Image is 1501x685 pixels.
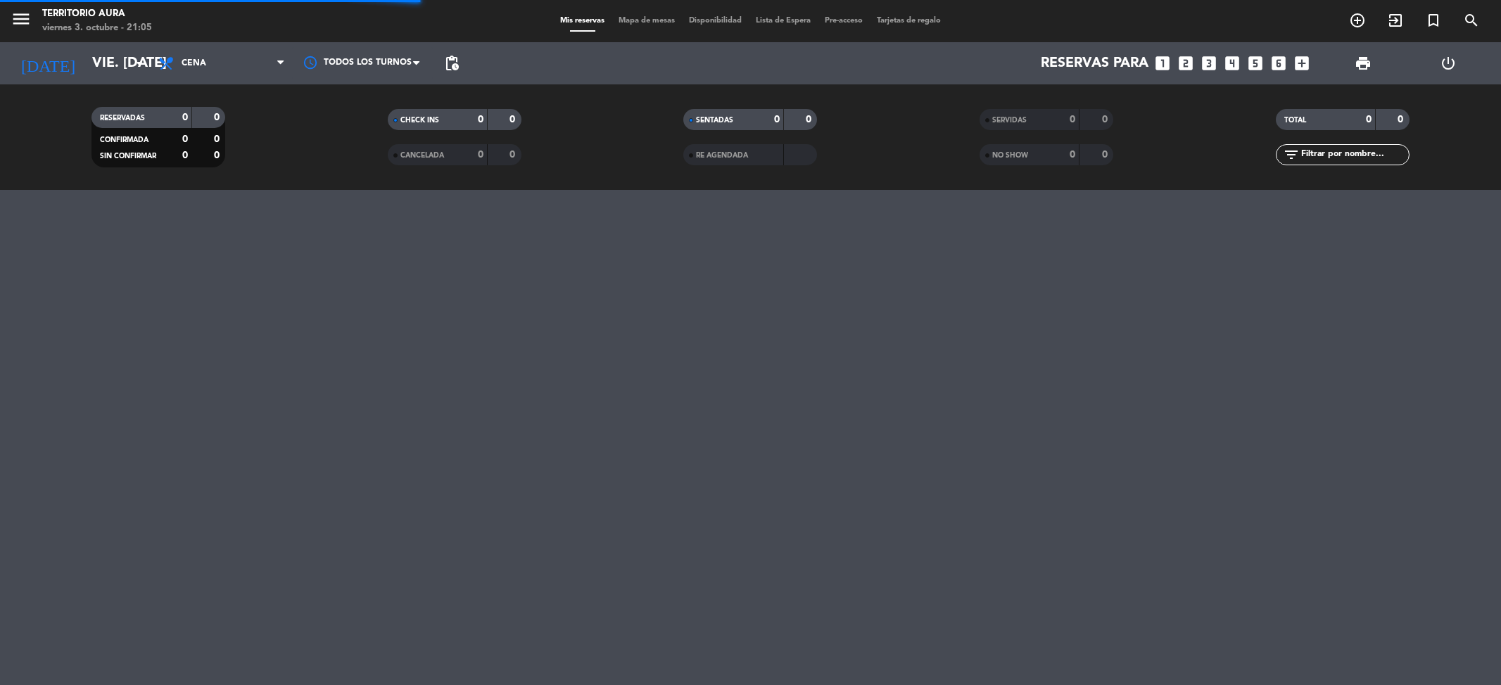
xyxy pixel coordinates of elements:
[818,17,870,25] span: Pre-acceso
[1283,146,1300,163] i: filter_list
[1153,54,1172,72] i: looks_one
[1223,54,1241,72] i: looks_4
[509,150,518,160] strong: 0
[11,48,85,79] i: [DATE]
[478,150,483,160] strong: 0
[1398,115,1406,124] strong: 0
[131,55,148,72] i: arrow_drop_down
[612,17,682,25] span: Mapa de mesas
[1070,150,1075,160] strong: 0
[553,17,612,25] span: Mis reservas
[182,58,206,68] span: Cena
[42,21,152,35] div: viernes 3. octubre - 21:05
[11,8,32,30] i: menu
[182,151,188,160] strong: 0
[1293,54,1311,72] i: add_box
[182,113,188,122] strong: 0
[696,117,733,124] span: SENTADAS
[509,115,518,124] strong: 0
[100,115,145,122] span: RESERVADAS
[1366,115,1372,124] strong: 0
[1200,54,1218,72] i: looks_3
[214,113,222,122] strong: 0
[1425,12,1442,29] i: turned_in_not
[1102,115,1110,124] strong: 0
[100,136,148,143] span: CONFIRMADA
[870,17,948,25] span: Tarjetas de regalo
[1246,54,1265,72] i: looks_5
[1070,115,1075,124] strong: 0
[214,151,222,160] strong: 0
[11,8,32,34] button: menu
[1269,54,1288,72] i: looks_6
[1041,55,1148,72] span: Reservas para
[400,117,439,124] span: CHECK INS
[1463,12,1480,29] i: search
[1102,150,1110,160] strong: 0
[100,153,156,160] span: SIN CONFIRMAR
[749,17,818,25] span: Lista de Espera
[1405,42,1490,84] div: LOG OUT
[696,152,748,159] span: RE AGENDADA
[992,117,1027,124] span: SERVIDAS
[682,17,749,25] span: Disponibilidad
[992,152,1028,159] span: NO SHOW
[443,55,460,72] span: pending_actions
[1349,12,1366,29] i: add_circle_outline
[806,115,814,124] strong: 0
[1440,55,1457,72] i: power_settings_new
[774,115,780,124] strong: 0
[1284,117,1306,124] span: TOTAL
[1177,54,1195,72] i: looks_two
[42,7,152,21] div: TERRITORIO AURA
[1355,55,1372,72] span: print
[182,134,188,144] strong: 0
[400,152,444,159] span: CANCELADA
[1300,147,1409,162] input: Filtrar por nombre...
[478,115,483,124] strong: 0
[214,134,222,144] strong: 0
[1387,12,1404,29] i: exit_to_app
